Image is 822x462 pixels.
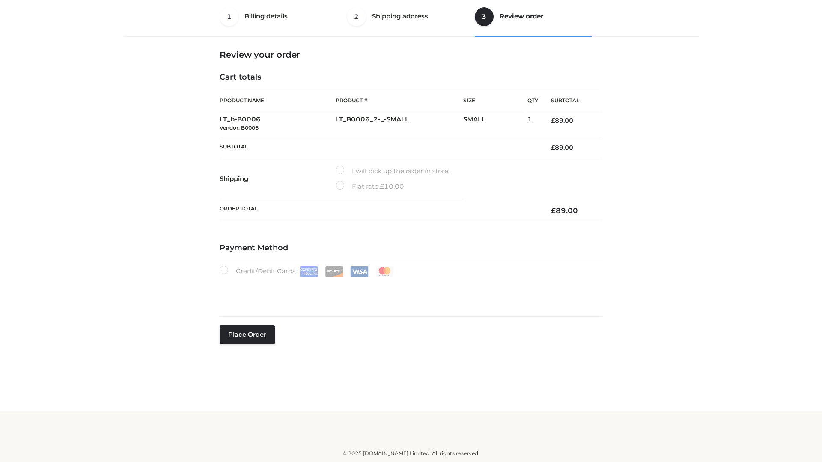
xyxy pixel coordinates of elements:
img: Discover [325,266,343,277]
th: Size [463,91,523,110]
label: Flat rate: [336,181,404,192]
img: Mastercard [375,266,394,277]
div: © 2025 [DOMAIN_NAME] Limited. All rights reserved. [127,449,695,458]
span: £ [380,182,384,190]
td: LT_b-B0006 [220,110,336,137]
bdi: 89.00 [551,144,573,151]
th: Product # [336,91,463,110]
iframe: Secure payment input frame [218,275,601,307]
small: Vendor: B0006 [220,124,259,131]
label: I will pick up the order in store. [336,166,450,177]
h4: Payment Method [220,243,602,253]
th: Subtotal [220,137,538,158]
td: 1 [527,110,538,137]
bdi: 89.00 [551,206,578,215]
button: Place order [220,325,275,344]
img: Amex [300,266,318,277]
th: Subtotal [538,91,602,110]
span: £ [551,144,555,151]
h4: Cart totals [220,73,602,82]
span: £ [551,117,555,124]
label: Credit/Debit Cards [220,266,395,277]
th: Qty [527,91,538,110]
td: SMALL [463,110,527,137]
bdi: 10.00 [380,182,404,190]
h3: Review your order [220,50,602,60]
th: Shipping [220,158,336,199]
td: LT_B0006_2-_-SMALL [336,110,463,137]
span: £ [551,206,556,215]
th: Order Total [220,199,538,222]
img: Visa [350,266,369,277]
th: Product Name [220,91,336,110]
bdi: 89.00 [551,117,573,124]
